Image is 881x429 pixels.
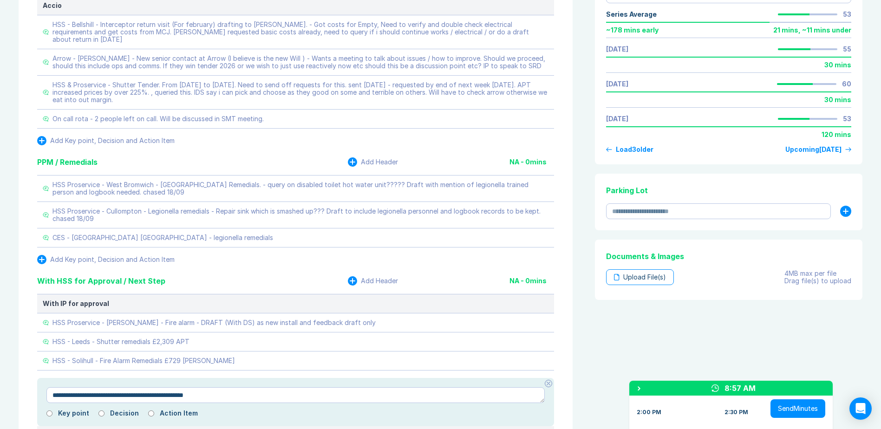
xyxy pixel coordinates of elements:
[509,277,554,285] div: NA - 0 mins
[606,11,657,18] div: Series Average
[843,115,851,123] div: 53
[50,256,175,263] div: Add Key point, Decision and Action Item
[52,55,548,70] div: Arrow - [PERSON_NAME] - New senior contact at Arrow (I believe is the new Will ) - Wants a meetin...
[724,409,748,416] div: 2:30 PM
[824,61,851,69] div: 30 mins
[37,156,98,168] div: PPM / Remedials
[637,409,661,416] div: 2:00 PM
[37,136,175,145] button: Add Key point, Decision and Action Item
[842,80,851,88] div: 60
[824,96,851,104] div: 30 mins
[724,383,756,394] div: 8:57 AM
[37,275,165,286] div: With HSS for Approval / Next Step
[52,21,548,43] div: HSS - Bellshill - Interceptor return visit (For february) drafting to [PERSON_NAME]. - Got costs ...
[606,251,851,262] div: Documents & Images
[785,146,842,153] div: Upcoming [DATE]
[52,81,548,104] div: HSS & Proservice - Shutter Tender. From [DATE] to [DATE]. Need to send off requests for this. sen...
[110,409,139,417] label: Decision
[58,409,89,417] label: Key point
[52,208,548,222] div: HSS Proservice - Cullompton - Legionella remedials - Repair sink which is smashed up??? Draft to ...
[52,338,189,345] div: HSS - Leeds - Shutter remedials £2,309 APT
[361,158,398,166] div: Add Header
[616,146,653,153] div: Load 3 older
[606,185,851,196] div: Parking Lot
[784,270,851,277] div: 4MB max per file
[606,26,659,34] div: ~ 178 mins early
[773,26,851,34] div: 21 mins , ~ 11 mins under
[52,115,264,123] div: On call rota - 2 people left on call. Will be discussed in SMT meeting.
[606,115,628,123] a: [DATE]
[606,146,653,153] button: Load3older
[770,399,825,418] button: SendMinutes
[843,45,851,53] div: 55
[606,80,628,88] a: [DATE]
[52,319,376,326] div: HSS Proservice - [PERSON_NAME] - Fire alarm - DRAFT (With DS) as new install and feedback draft only
[785,146,851,153] a: Upcoming[DATE]
[348,157,398,167] button: Add Header
[361,277,398,285] div: Add Header
[37,255,175,264] button: Add Key point, Decision and Action Item
[843,11,851,18] div: 53
[606,269,674,285] div: Upload File(s)
[348,276,398,286] button: Add Header
[50,137,175,144] div: Add Key point, Decision and Action Item
[43,300,548,307] div: With IP for approval
[784,277,851,285] div: Drag file(s) to upload
[509,158,554,166] div: NA - 0 mins
[52,181,548,196] div: HSS Proservice - West Bromwich - [GEOGRAPHIC_DATA] Remedials. - query on disabled toilet hot wate...
[822,131,851,138] div: 120 mins
[160,409,198,417] label: Action Item
[606,45,628,53] a: [DATE]
[849,397,872,420] div: Open Intercom Messenger
[43,2,548,9] div: Accio
[52,234,273,241] div: CES - [GEOGRAPHIC_DATA] [GEOGRAPHIC_DATA] - legionella remedials
[52,357,235,364] div: HSS - Solihull - Fire Alarm Remedials £729 [PERSON_NAME]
